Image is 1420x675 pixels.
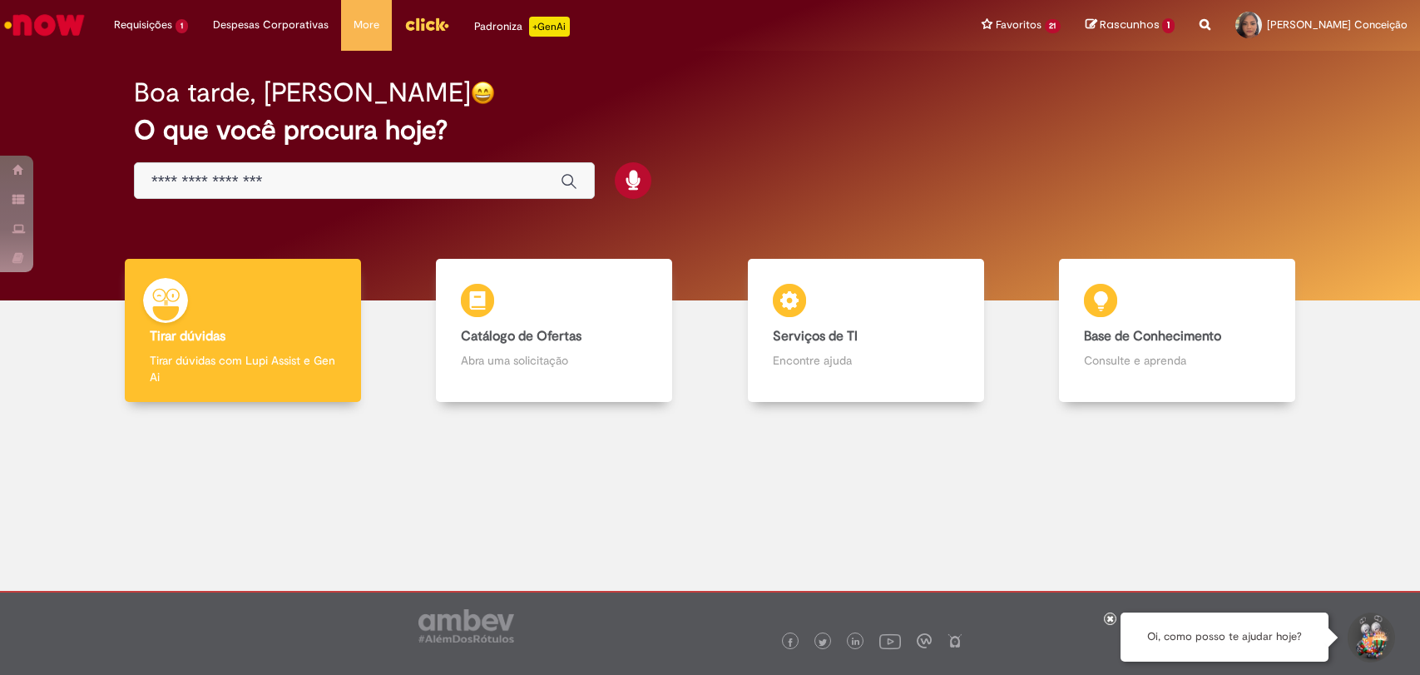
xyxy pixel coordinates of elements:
[474,17,570,37] div: Padroniza
[917,633,932,648] img: logo_footer_workplace.png
[114,17,172,33] span: Requisições
[461,352,647,369] p: Abra uma solicitação
[1345,613,1395,663] button: Iniciar Conversa de Suporte
[996,17,1041,33] span: Favoritos
[134,116,1286,145] h2: O que você procura hoje?
[213,17,329,33] span: Despesas Corporativas
[1084,328,1221,345] b: Base de Conhecimento
[879,630,901,652] img: logo_footer_youtube.png
[819,638,827,647] img: logo_footer_twitter.png
[852,638,860,648] img: logo_footer_linkedin.png
[786,638,794,647] img: logo_footer_facebook.png
[471,81,495,105] img: happy-face.png
[1121,613,1328,662] div: Oi, como posso te ajudar hoje?
[1100,17,1160,32] span: Rascunhos
[87,259,398,403] a: Tirar dúvidas Tirar dúvidas com Lupi Assist e Gen Ai
[529,17,570,37] p: +GenAi
[1022,259,1333,403] a: Base de Conhecimento Consulte e aprenda
[398,259,710,403] a: Catálogo de Ofertas Abra uma solicitação
[2,8,87,42] img: ServiceNow
[1086,17,1175,33] a: Rascunhos
[710,259,1022,403] a: Serviços de TI Encontre ajuda
[418,609,514,643] img: logo_footer_ambev_rotulo_gray.png
[404,12,449,37] img: click_logo_yellow_360x200.png
[1267,17,1408,32] span: [PERSON_NAME] Conceição
[1045,19,1061,33] span: 21
[176,19,188,33] span: 1
[461,328,581,345] b: Catálogo de Ofertas
[134,78,471,107] h2: Boa tarde, [PERSON_NAME]
[773,352,959,369] p: Encontre ajuda
[1162,18,1175,33] span: 1
[354,17,379,33] span: More
[1084,352,1270,369] p: Consulte e aprenda
[773,328,858,345] b: Serviços de TI
[150,328,225,345] b: Tirar dúvidas
[947,633,962,648] img: logo_footer_naosei.png
[150,352,336,385] p: Tirar dúvidas com Lupi Assist e Gen Ai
